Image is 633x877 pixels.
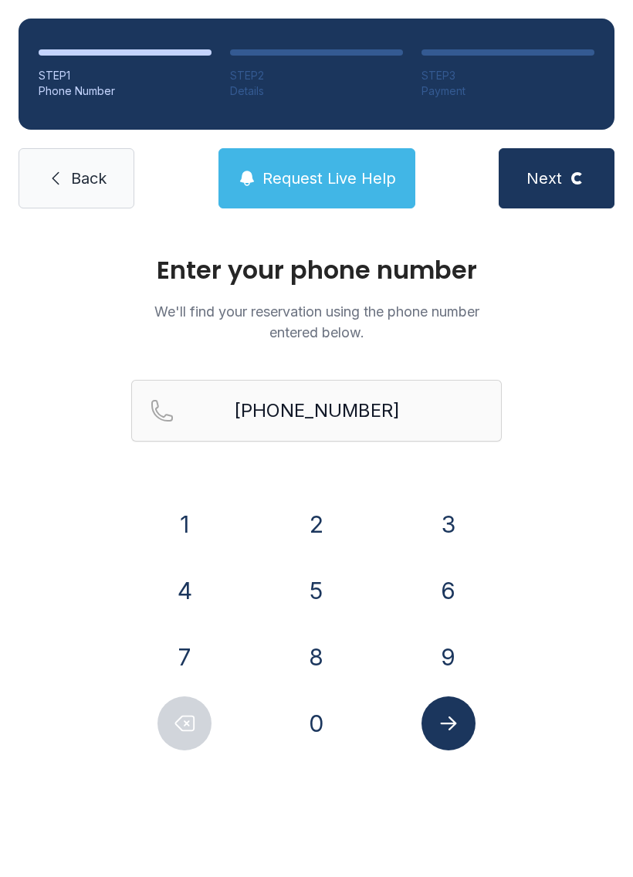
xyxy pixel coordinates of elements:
[421,630,476,684] button: 9
[421,68,594,83] div: STEP 3
[230,83,403,99] div: Details
[131,380,502,442] input: Reservation phone number
[289,497,344,551] button: 2
[230,68,403,83] div: STEP 2
[39,68,212,83] div: STEP 1
[421,696,476,750] button: Submit lookup form
[157,564,212,618] button: 4
[289,630,344,684] button: 8
[262,168,396,189] span: Request Live Help
[157,696,212,750] button: Delete number
[526,168,562,189] span: Next
[157,497,212,551] button: 1
[289,696,344,750] button: 0
[71,168,107,189] span: Back
[131,258,502,283] h1: Enter your phone number
[421,564,476,618] button: 6
[421,83,594,99] div: Payment
[157,630,212,684] button: 7
[289,564,344,618] button: 5
[421,497,476,551] button: 3
[39,83,212,99] div: Phone Number
[131,301,502,343] p: We'll find your reservation using the phone number entered below.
